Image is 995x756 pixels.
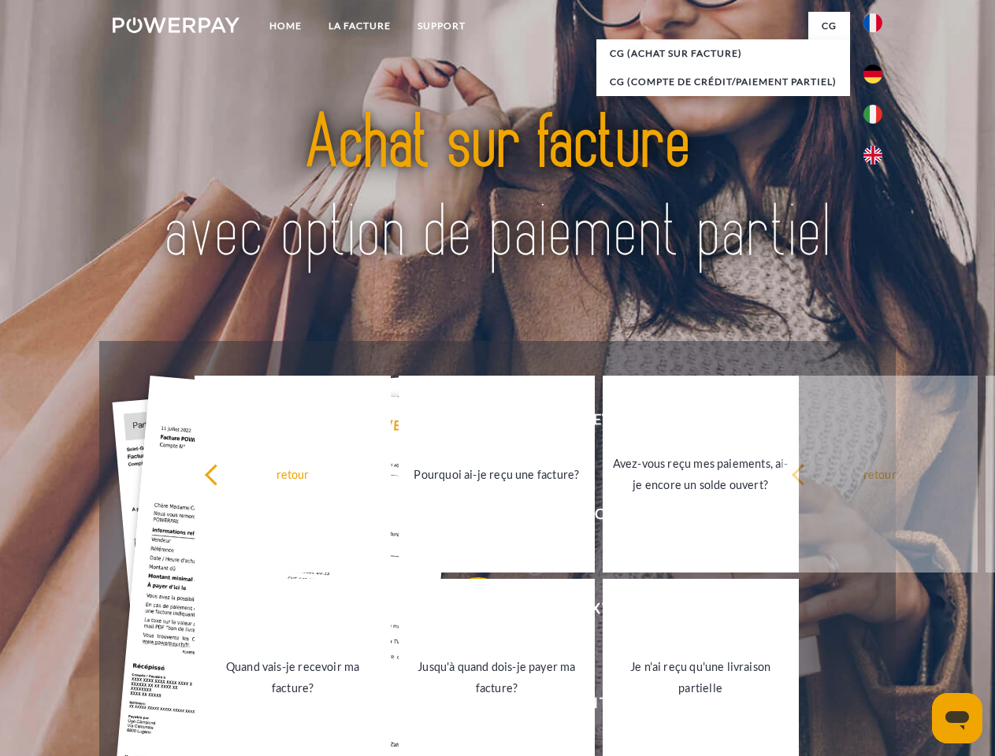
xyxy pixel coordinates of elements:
[791,463,968,484] div: retour
[863,105,882,124] img: it
[863,13,882,32] img: fr
[612,656,789,699] div: Je n'ai reçu qu'une livraison partielle
[932,693,982,743] iframe: Bouton de lancement de la fenêtre de messagerie
[612,453,789,495] div: Avez-vous reçu mes paiements, ai-je encore un solde ouvert?
[404,12,479,40] a: Support
[204,656,381,699] div: Quand vais-je recevoir ma facture?
[596,39,850,68] a: CG (achat sur facture)
[113,17,239,33] img: logo-powerpay-white.svg
[863,146,882,165] img: en
[408,656,585,699] div: Jusqu'à quand dois-je payer ma facture?
[863,65,882,83] img: de
[808,12,850,40] a: CG
[603,376,799,573] a: Avez-vous reçu mes paiements, ai-je encore un solde ouvert?
[256,12,315,40] a: Home
[596,68,850,96] a: CG (Compte de crédit/paiement partiel)
[150,76,845,302] img: title-powerpay_fr.svg
[204,463,381,484] div: retour
[408,463,585,484] div: Pourquoi ai-je reçu une facture?
[315,12,404,40] a: LA FACTURE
